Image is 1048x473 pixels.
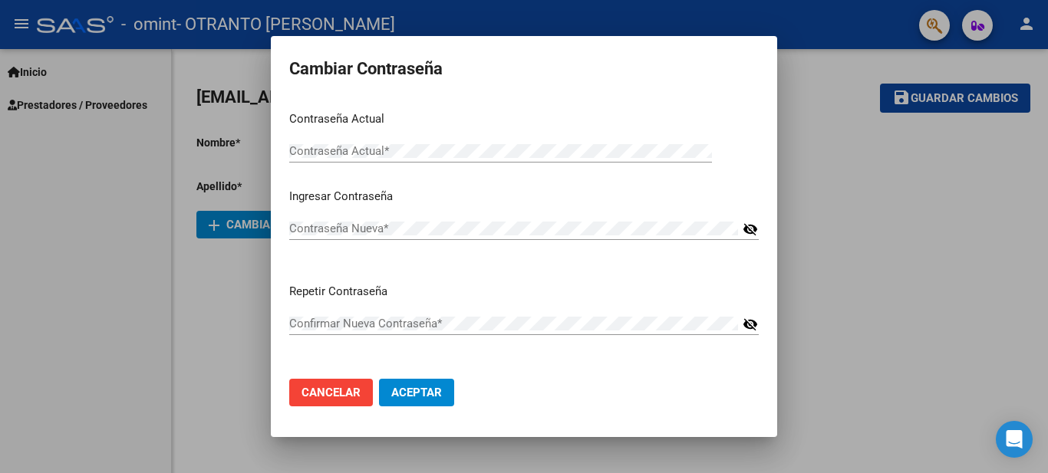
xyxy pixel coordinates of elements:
[996,421,1033,458] div: Open Intercom Messenger
[289,188,759,205] p: Ingresar Contraseña
[289,110,759,128] p: Contraseña Actual
[391,386,442,399] span: Aceptar
[289,283,759,301] p: Repetir Contraseña
[302,386,361,399] span: Cancelar
[289,379,373,406] button: Cancelar
[743,220,758,238] mat-icon: visibility_off
[289,54,759,84] h2: Cambiar Contraseña
[379,379,454,406] button: Aceptar
[743,315,758,333] mat-icon: visibility_off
